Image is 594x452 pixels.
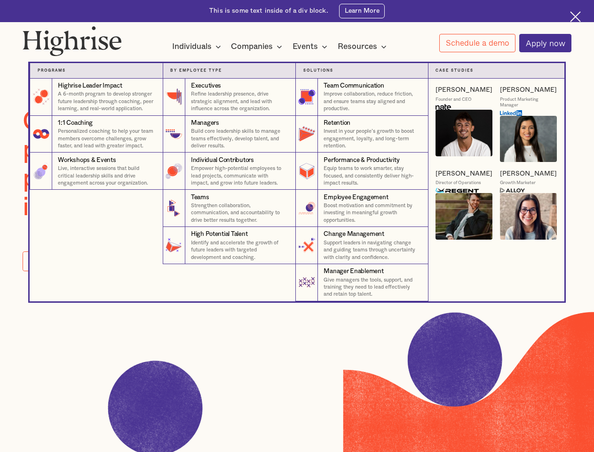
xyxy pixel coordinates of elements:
a: [PERSON_NAME] [500,86,557,94]
div: 1:1 Coaching [58,119,93,128]
a: Individual ContributorsEmpower high-potential employees to lead projects, communicate with impact... [163,153,295,190]
a: Manager EnablementGive managers the tools, support, and training they need to lead effectively an... [295,264,428,301]
a: ExecutivesRefine leadership presence, drive strategic alignment, and lead with influence across t... [163,79,295,116]
a: [PERSON_NAME] [500,169,557,178]
a: RetentionInvest in your people’s growth to boost engagement, loyalty, and long-term retention. [295,116,428,153]
img: Cross icon [570,11,581,22]
div: Founder and CEO [436,97,472,103]
p: Personalized coaching to help your team members overcome challenges, grow faster, and lead with g... [58,128,155,149]
a: Employee EngagementBoost motivation and commitment by investing in meaningful growth opportunities. [295,190,428,227]
div: Events [293,41,318,52]
p: Improve collaboration, reduce friction, and ensure teams stay aligned and productive. [324,90,420,112]
p: A 6-month program to develop stronger future leadership through coaching, peer learning, and real... [58,90,155,112]
div: Managers [191,119,219,128]
div: Executives [191,81,221,90]
a: TeamsStrengthen collaboration, communication, and accountability to drive better results together. [163,190,295,227]
a: ManagersBuild core leadership skills to manage teams effectively, develop talent, and deliver res... [163,116,295,153]
div: Teams [191,193,209,202]
div: Individuals [172,41,224,52]
div: Individuals [172,41,212,52]
div: Team Communication [324,81,384,90]
a: Schedule a demo [439,34,515,52]
strong: Programs [38,69,66,73]
strong: Solutions [303,69,333,73]
div: Employee Engagement [324,193,388,202]
div: Highrise Leader Impact [58,81,122,90]
div: Individual Contributors [191,156,254,165]
a: Workshops & EventsLive, interactive sessions that build critical leadership skills and drive enga... [30,153,162,190]
p: Build core leadership skills to manage teams effectively, develop talent, and deliver results. [191,128,288,149]
div: High Potential Talent [191,230,247,239]
p: Live, interactive sessions that build critical leadership skills and drive engagement across your... [58,165,155,186]
div: Retention [324,119,350,128]
p: Empower high-potential employees to lead projects, communicate with impact, and grow into future ... [191,165,288,186]
div: Resources [338,41,389,52]
div: Companies [231,41,285,52]
a: Apply now [519,34,571,52]
div: Manager Enablement [324,267,383,276]
div: Events [293,41,330,52]
p: Support leaders in navigating change and guiding teams through uncertainty with clarity and confi... [324,239,420,261]
img: Highrise logo [23,26,122,56]
div: Change Management [324,230,384,239]
a: Team CommunicationImprove collaboration, reduce friction, and ensure teams stay aligned and produ... [295,79,428,116]
a: Performance & ProductivityEquip teams to work smarter, stay focused, and consistently deliver hig... [295,153,428,190]
p: Give managers the tools, support, and training they need to lead effectively and retain top talent. [324,276,420,298]
nav: Companies [15,48,579,301]
p: Strengthen collaboration, communication, and accountability to drive better results together. [191,202,288,224]
p: Equip teams to work smarter, stay focused, and consistently deliver high-impact results. [324,165,420,186]
div: Growth Marketer [500,180,536,186]
strong: Case Studies [436,69,474,73]
a: Change ManagementSupport leaders in navigating change and guiding teams through uncertainty with ... [295,227,428,264]
p: Invest in your people’s growth to boost engagement, loyalty, and long-term retention. [324,128,420,149]
p: Boost motivation and commitment by investing in meaningful growth opportunities. [324,202,420,224]
div: Companies [231,41,273,52]
div: Director of Operations [436,180,481,186]
div: Workshops & Events [58,156,116,165]
p: Refine leadership presence, drive strategic alignment, and lead with influence across the organiz... [191,90,288,112]
a: High Potential TalentIdentify and accelerate the growth of future leaders with targeted developme... [163,227,295,264]
div: Performance & Productivity [324,156,399,165]
a: [PERSON_NAME] [436,86,492,94]
a: 1:1 CoachingPersonalized coaching to help your team members overcome challenges, grow faster, and... [30,116,162,153]
div: This is some text inside of a div block. [209,7,328,16]
a: [PERSON_NAME] [436,169,492,178]
strong: By Employee Type [170,69,222,73]
a: Highrise Leader ImpactA 6-month program to develop stronger future leadership through coaching, p... [30,79,162,116]
a: Learn More [339,4,384,18]
p: Identify and accelerate the growth of future leaders with targeted development and coaching. [191,239,288,261]
div: Resources [338,41,377,52]
div: Product Marketing Manager [500,97,557,108]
